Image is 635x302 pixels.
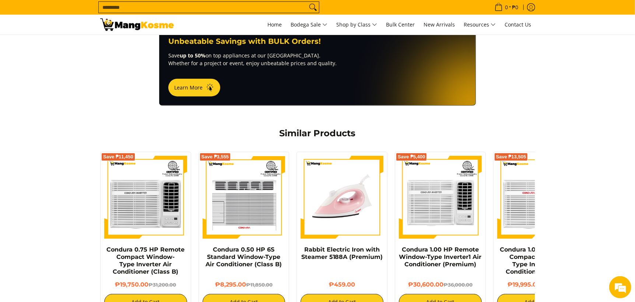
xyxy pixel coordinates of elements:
[168,79,220,96] button: Learn More
[505,21,531,28] span: Contact Us
[246,282,273,288] del: ₱11,850.00
[4,201,140,227] textarea: Type your message and hit 'Enter'
[301,246,383,260] a: Rabbit Electric Iron with Steamer 5188A (Premium)
[398,155,425,159] span: Save ₱5,400
[497,156,580,239] img: Condura 1.00 HP Remote Compact Window-Type Inverter Air Conditioner (Class B)
[399,156,482,239] img: Condura 1.00 HP Remote Window-Type Inverter1 Air Conditioner (Premium)
[104,156,187,239] img: Condura 0.75 HP Remote Compact Window-Type Inverter Air Conditioner (Class B)
[291,20,327,29] span: Bodega Sale
[264,15,285,35] a: Home
[424,21,455,28] span: New Arrivals
[443,282,473,288] del: ₱36,000.00
[464,20,496,29] span: Resources
[206,246,282,268] a: Condura 0.50 HP 6S Standard Window-Type Air Conditioner (Class B)
[500,246,577,275] a: Condura 1.00 HP Remote Compact Window-Type Inverter Air Conditioner (Class B)
[180,52,206,59] strong: up to 50%
[386,21,415,28] span: Bulk Center
[201,155,229,159] span: Save ₱3,555
[382,15,418,35] a: Bulk Center
[492,3,520,11] span: •
[155,128,480,139] h2: Similar Products
[203,156,285,239] img: condura-wrac-6s-premium-mang-kosme
[100,18,174,31] img: Condura 1HP Window-Type Remote Inverter Aircon l Mang Kosme
[203,281,285,288] h6: ₱8,295.00
[181,15,535,35] nav: Main Menu
[106,246,185,275] a: Condura 0.75 HP Remote Compact Window-Type Inverter Air Conditioner (Class B)
[267,21,282,28] span: Home
[38,41,124,51] div: Chat with us now
[460,15,499,35] a: Resources
[121,4,138,21] div: Minimize live chat window
[333,15,381,35] a: Shop by Class
[399,281,482,288] h6: ₱30,600.00
[301,156,383,239] img: https://mangkosme.com/products/rabbit-eletric-iron-with-steamer-5188a-class-a
[496,155,526,159] span: Save ₱13,505
[43,93,102,167] span: We're online!
[301,281,383,288] h6: ₱459.00
[307,2,319,13] button: Search
[420,15,459,35] a: New Arrivals
[287,15,331,35] a: Bodega Sale
[504,5,509,10] span: 0
[168,52,467,67] p: Save on top appliances at our [GEOGRAPHIC_DATA]. Whether for a project or event, enjoy unbeatable...
[501,15,535,35] a: Contact Us
[168,37,467,46] h3: Unbeatable Savings with BULK Orders!
[103,155,133,159] span: Save ₱11,450
[148,282,176,288] del: ₱31,200.00
[511,5,519,10] span: ₱0
[159,28,476,106] a: Unbeatable Savings with BULK Orders! Saveup to 50%on top appliances at our [GEOGRAPHIC_DATA]. Whe...
[104,281,187,288] h6: ₱19,750.00
[399,246,481,268] a: Condura 1.00 HP Remote Window-Type Inverter1 Air Conditioner (Premium)
[336,20,377,29] span: Shop by Class
[497,281,580,288] h6: ₱19,995.00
